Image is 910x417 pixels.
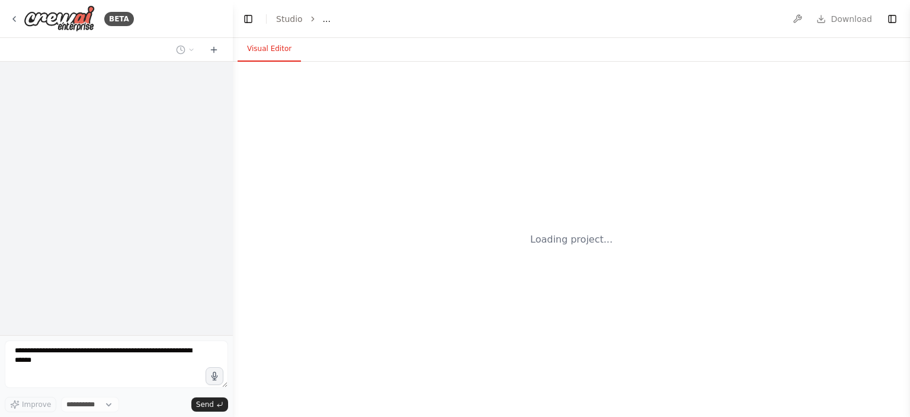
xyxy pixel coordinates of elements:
img: Logo [24,5,95,32]
span: ... [323,13,331,25]
div: Loading project... [530,233,613,247]
div: BETA [104,12,134,26]
button: Send [191,397,228,412]
span: Send [196,400,214,409]
button: Start a new chat [204,43,223,57]
button: Improve [5,397,56,412]
button: Hide left sidebar [240,11,257,27]
button: Show right sidebar [884,11,901,27]
button: Visual Editor [238,37,301,62]
span: Improve [22,400,51,409]
a: Studio [276,14,303,24]
nav: breadcrumb [276,13,331,25]
button: Click to speak your automation idea [206,367,223,385]
button: Switch to previous chat [171,43,200,57]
